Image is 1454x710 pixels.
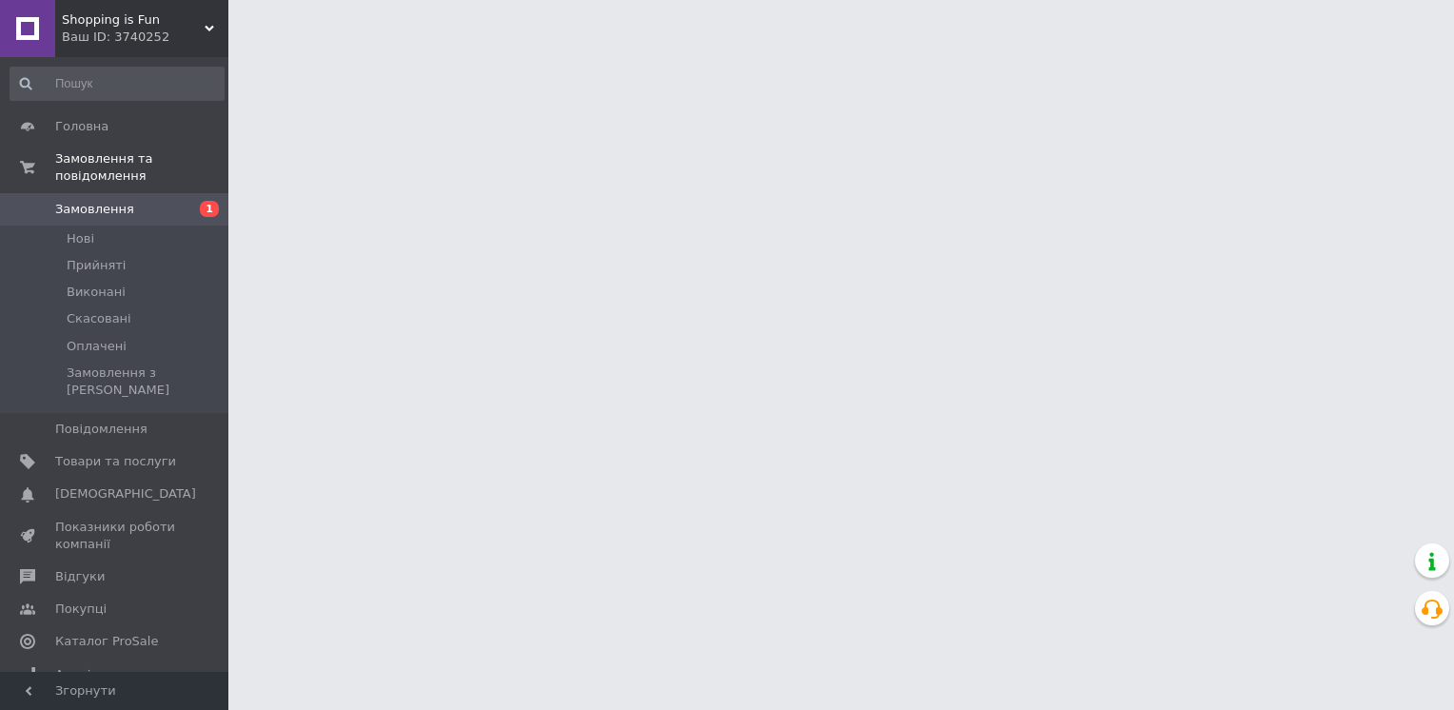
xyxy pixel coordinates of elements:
span: Нові [67,230,94,247]
span: Прийняті [67,257,126,274]
span: Відгуки [55,568,105,585]
span: Замовлення та повідомлення [55,150,228,185]
span: Каталог ProSale [55,633,158,650]
span: Повідомлення [55,421,147,438]
input: Пошук [10,67,225,101]
span: Shopping is Fun [62,11,205,29]
span: 1 [200,201,219,217]
span: Показники роботи компанії [55,519,176,553]
span: Замовлення [55,201,134,218]
span: Товари та послуги [55,453,176,470]
div: Ваш ID: 3740252 [62,29,228,46]
span: Покупці [55,601,107,618]
span: [DEMOGRAPHIC_DATA] [55,485,196,503]
span: Головна [55,118,108,135]
span: Скасовані [67,310,131,327]
span: Виконані [67,284,126,301]
span: Замовлення з [PERSON_NAME] [67,365,223,399]
span: Аналітика [55,666,121,683]
span: Оплачені [67,338,127,355]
